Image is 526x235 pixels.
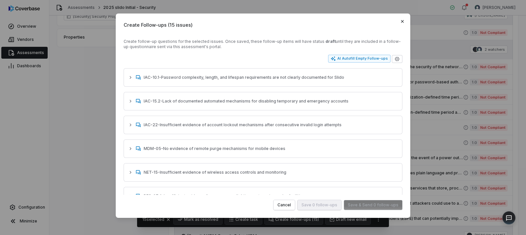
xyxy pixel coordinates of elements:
strong: draft [325,39,336,44]
button: IAC-22-Insufficient evidence of account lockout mechanisms after consecutive invalid login attempts [126,118,400,132]
span: IAC-15.2 - Lack of documented automated mechanisms for disabling temporary and emergency accounts [144,99,398,104]
button: AI Autofill Empty Follow-ups [328,55,391,63]
span: IAC-10.1 - Password complexity, length, and lifespan requirements are not clearly documented for ... [144,75,398,80]
span: Create Follow-ups (15 issues) [124,21,402,28]
button: Cancel [274,200,295,210]
div: Create follow-up questions for the selected issues. Once saved, these follow-up items will have s... [124,39,402,49]
span: IAC-22 - Insufficient evidence of account lockout mechanisms after consecutive invalid login atte... [144,122,398,128]
span: MDM-05 - No evidence of remote purge mechanisms for mobile devices [144,146,398,151]
span: PES-07.4 - Insufficient evidence for emergency lighting systems in vendor facilities [144,193,398,199]
button: PES-07.4-Insufficient evidence for emergency lighting systems in vendor facilities [126,189,400,203]
button: IAC-15.2-Lack of documented automated mechanisms for disabling temporary and emergency accounts [126,94,400,108]
button: IAC-10.1-Password complexity, length, and lifespan requirements are not clearly documented for Slido [126,71,400,84]
div: AI Autofill Empty Follow-ups [331,56,388,61]
button: NET-15-Insufficient evidence of wireless access controls and monitoring [126,165,400,179]
button: MDM-05-No evidence of remote purge mechanisms for mobile devices [126,142,400,156]
span: NET-15 - Insufficient evidence of wireless access controls and monitoring [144,170,398,175]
